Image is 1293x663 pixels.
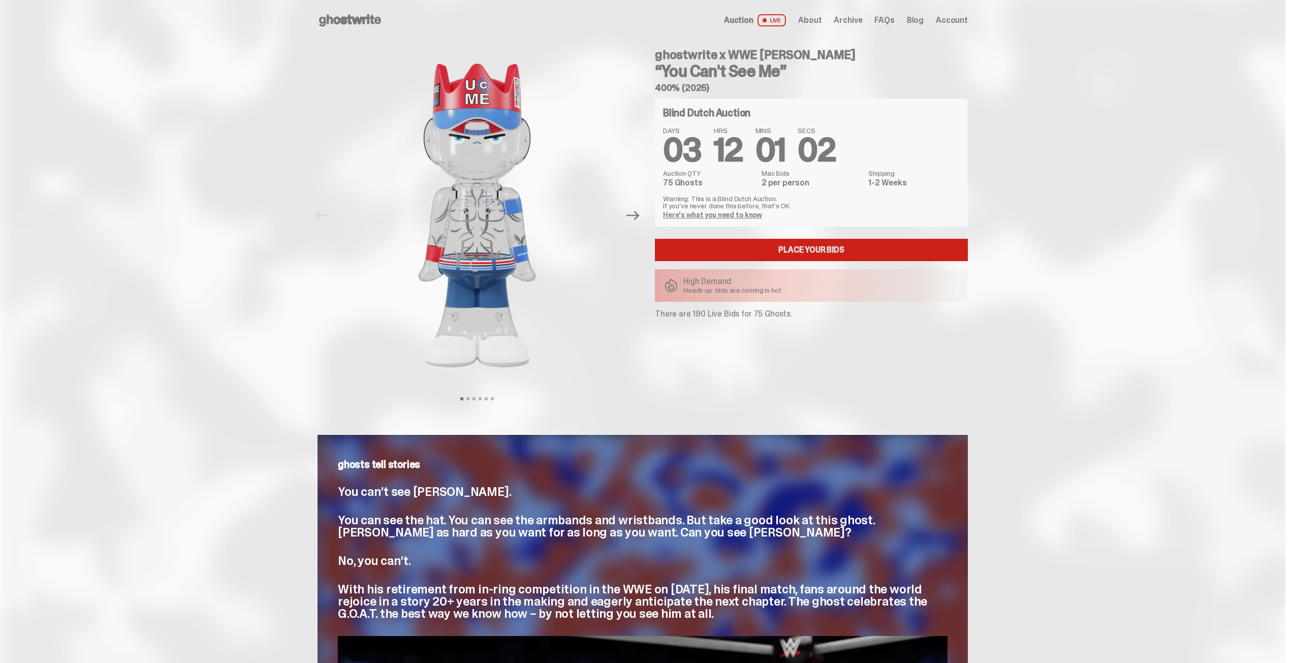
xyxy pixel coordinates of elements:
a: Account [936,16,968,24]
button: Next [622,204,644,227]
a: Auction LIVE [724,14,786,26]
a: FAQs [874,16,894,24]
dd: 1-2 Weeks [868,179,960,187]
span: 03 [663,129,702,171]
p: There are 190 Live Bids for 75 Ghosts. [655,310,968,318]
button: View slide 5 [485,397,488,400]
button: View slide 2 [466,397,469,400]
span: No, you can’t. [338,553,411,569]
dd: 2 per person [762,179,862,187]
span: Auction [724,16,753,24]
span: You can’t see [PERSON_NAME]. [338,484,511,499]
a: Here's what you need to know [663,210,762,219]
span: SECS [798,127,836,134]
dt: Auction QTY [663,170,755,177]
button: View slide 1 [460,397,463,400]
span: LIVE [758,14,786,26]
p: High Demand [683,277,781,286]
h4: ghostwrite x WWE [PERSON_NAME] [655,49,968,61]
a: Archive [834,16,862,24]
a: Blog [907,16,924,24]
p: Warning: This is a Blind Dutch Auction. If you’ve never done this before, that’s OK. [663,195,960,209]
h4: Blind Dutch Auction [663,108,750,118]
button: View slide 6 [491,397,494,400]
span: You can see the hat. You can see the armbands and wristbands. But take a good look at this ghost.... [338,512,875,540]
button: View slide 4 [479,397,482,400]
h5: 400% (2025) [655,83,968,92]
h3: “You Can't See Me” [655,63,968,79]
a: Place your Bids [655,239,968,261]
span: 01 [755,129,786,171]
span: HRS [714,127,743,134]
button: View slide 3 [472,397,476,400]
dd: 75 Ghosts [663,179,755,187]
img: John_Cena_Hero_1.png [337,41,617,390]
a: About [798,16,822,24]
dt: Max Bids [762,170,862,177]
span: DAYS [663,127,702,134]
span: MINS [755,127,786,134]
p: Heads up: bids are coming in hot [683,287,781,294]
dt: Shipping [868,170,960,177]
span: 12 [714,129,743,171]
p: ghosts tell stories [338,459,948,469]
span: 02 [798,129,836,171]
span: With his retirement from in-ring competition in the WWE on [DATE], his final match, fans around t... [338,581,927,621]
